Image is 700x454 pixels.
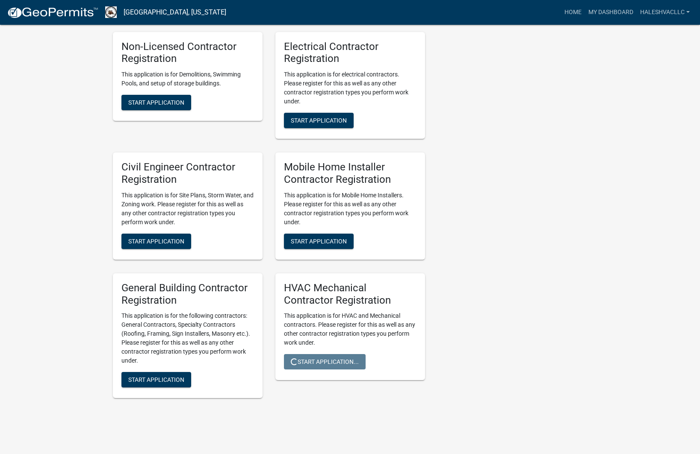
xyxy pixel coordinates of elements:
button: Start Application [121,372,191,387]
span: Start Application [128,237,184,244]
button: Start Application [121,234,191,249]
button: Start Application [284,113,354,128]
span: Start Application [128,99,184,106]
p: This application is for Demolitions, Swimming Pools, and setup of storage buildings. [121,70,254,88]
a: Haleshvacllc [637,4,693,21]
h5: General Building Contractor Registration [121,282,254,307]
p: This application is for Site Plans, Storm Water, and Zoning work. Please register for this as wel... [121,191,254,227]
a: My Dashboard [585,4,637,21]
p: This application is for the following contractors: General Contractors, Specialty Contractors (Ro... [121,311,254,365]
button: Start Application... [284,354,366,369]
a: [GEOGRAPHIC_DATA], [US_STATE] [124,5,226,20]
p: This application is for Mobile Home Installers. Please register for this as well as any other con... [284,191,416,227]
a: Home [561,4,585,21]
button: Start Application [284,234,354,249]
p: This application is for HVAC and Mechanical contractors. Please register for this as well as any ... [284,311,416,347]
h5: Mobile Home Installer Contractor Registration [284,161,416,186]
button: Start Application [121,95,191,110]
span: Start Application [291,117,347,124]
h5: Non-Licensed Contractor Registration [121,41,254,65]
span: Start Application [128,376,184,383]
h5: Electrical Contractor Registration [284,41,416,65]
p: This application is for electrical contractors. Please register for this as well as any other con... [284,70,416,106]
span: Start Application [291,237,347,244]
h5: Civil Engineer Contractor Registration [121,161,254,186]
img: Madison County, Georgia [105,6,117,18]
span: Start Application... [291,358,359,365]
h5: HVAC Mechanical Contractor Registration [284,282,416,307]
